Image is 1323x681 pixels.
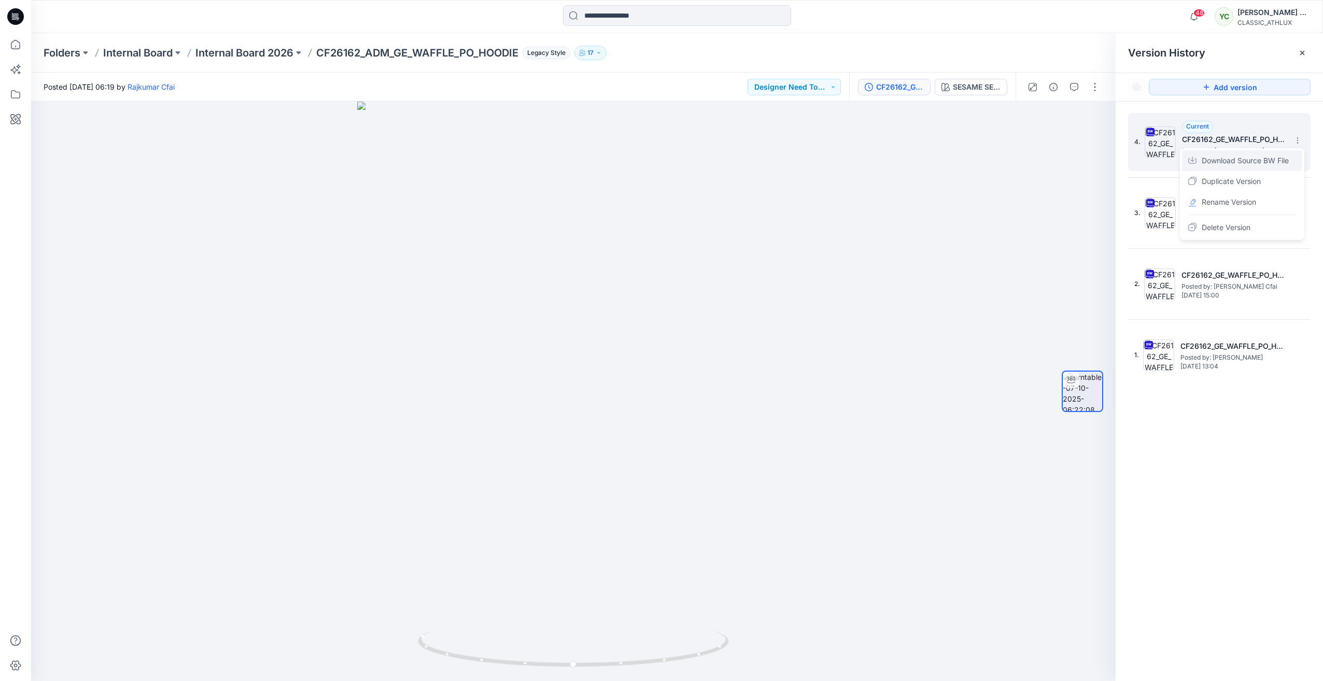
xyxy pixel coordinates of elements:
span: Download Source BW File [1202,154,1289,167]
a: Rajkumar Cfai [128,82,175,91]
div: SESAME SEED [PERSON_NAME]/BLACK NEPS [953,81,1001,93]
h5: CF26162_GE_WAFFLE_PO_HOODIE [1182,133,1286,146]
div: [PERSON_NAME] Cfai [1237,6,1310,19]
span: 48 [1193,9,1205,17]
button: Add version [1149,79,1311,95]
span: [DATE] 13:04 [1180,363,1284,370]
button: Show Hidden Versions [1128,79,1145,95]
span: Posted by: Sujitha Mathavan [1180,352,1284,363]
button: 17 [574,46,607,60]
button: Details [1045,79,1062,95]
span: Delete Version [1202,221,1250,234]
img: CF26162_GE_WAFFLE_PO_HOODIE [1144,268,1175,300]
p: CF26162_ADM_GE_WAFFLE_PO_HOODIE [316,46,518,60]
p: 17 [587,47,594,59]
div: YC [1215,7,1233,26]
img: CF26162_GE_WAFFLE_PO_HOODIE [1145,197,1176,229]
a: Folders [44,46,80,60]
button: SESAME SEED [PERSON_NAME]/BLACK NEPS [935,79,1007,95]
span: Version History [1128,47,1205,59]
span: Current [1186,122,1209,130]
div: CLASSIC_ATHLUX [1237,19,1310,26]
h5: CF26162_GE_WAFFLE_PO_HOODIE [1181,269,1285,281]
img: CF26162_GE_WAFFLE_PO_HOODIE [1143,339,1174,371]
span: 2. [1134,279,1140,289]
span: 3. [1134,208,1141,218]
button: CF26162_GE_WAFFLE_PO_HOODIE [858,79,931,95]
a: Internal Board [103,46,173,60]
span: Legacy Style [523,47,570,59]
span: Posted by: Rajkumar Cfai [1182,146,1286,156]
img: CF26162_GE_WAFFLE_PO_HOODIE [1145,126,1176,158]
span: Duplicate Version [1202,175,1261,188]
button: Legacy Style [518,46,570,60]
div: CF26162_GE_WAFFLE_PO_HOODIE [876,81,924,93]
h5: CF26162_GE_WAFFLE_PO_HOODIE [1180,340,1284,352]
img: turntable-07-10-2025-06:22:08 [1063,372,1102,411]
span: 4. [1134,137,1141,147]
span: Posted [DATE] 06:19 by [44,81,175,92]
span: 1. [1134,350,1139,360]
span: Posted by: Rajkumar Cfai [1181,281,1285,292]
button: Close [1298,49,1306,57]
a: Internal Board 2026 [195,46,293,60]
span: Rename Version [1202,196,1256,208]
span: [DATE] 15:00 [1181,292,1285,299]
